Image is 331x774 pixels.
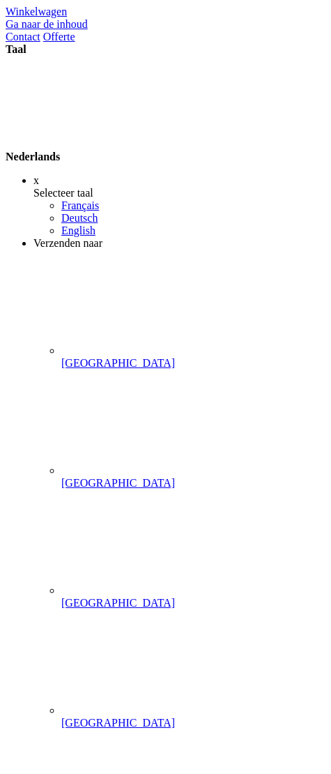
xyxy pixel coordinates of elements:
a: [GEOGRAPHIC_DATA] [61,344,270,369]
div: Verzenden naar [33,237,325,250]
div: x [33,174,325,187]
a: Ga naar de inhoud [6,18,88,30]
a: [GEOGRAPHIC_DATA] [61,584,270,609]
a: Deutsch [61,212,98,224]
a: [GEOGRAPHIC_DATA] [61,464,270,489]
a: Offerte [43,31,75,43]
a: Contact [6,31,40,43]
a: [GEOGRAPHIC_DATA] [61,704,270,729]
span: Taal [6,43,26,55]
div: Selecteer taal [33,187,325,199]
a: Français [61,199,99,211]
a: English [61,225,95,236]
span: Nederlands [6,151,60,162]
a: Winkelwagen [6,6,67,17]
